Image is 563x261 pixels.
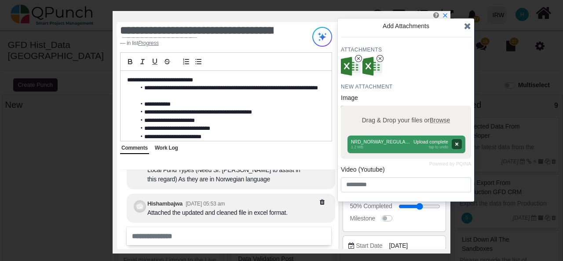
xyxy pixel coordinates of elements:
label: Drag & Drop your files or [359,113,453,128]
div: Start Date [356,241,382,250]
label: Video (Youtube) [341,165,385,174]
h4: Attachments [341,46,471,53]
img: avatar [362,56,382,76]
small: [DATE] 05:53 am [186,201,225,207]
span: Work Log [155,145,178,151]
h4: New Attachment [341,83,471,90]
svg: x [442,12,448,18]
span: Browse [430,117,450,124]
svg: x circle [355,55,362,62]
div: NRD_NORWAY_REGULAR_ALL.xlsx [341,56,361,76]
span: [DATE] [389,241,407,250]
div: NRD_NORWAY_REGULAR_SMARTPAY_ALL.csv [362,56,382,76]
span: Add Attachments [383,22,429,29]
a: Powered by PQINA [429,162,471,166]
label: Image [341,93,358,103]
img: Try writing with AI [312,27,332,47]
u: Progress [138,40,159,46]
span: Comments [121,145,148,151]
div: Local Fund Types (Need Sr. [PERSON_NAME] to assist in this regard) As they are in Norwegian language [147,165,301,184]
div: 50% Completed [350,202,392,211]
a: x [442,12,448,19]
footer: in list [120,39,295,47]
i: Help [433,12,439,18]
svg: x circle [377,55,384,62]
div: Milestone [350,214,375,223]
cite: Source Title [138,40,159,46]
img: avatar [341,56,361,76]
b: Hishambajwa [147,200,183,207]
div: Attached the updated and cleaned file in excel format. [147,208,288,217]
